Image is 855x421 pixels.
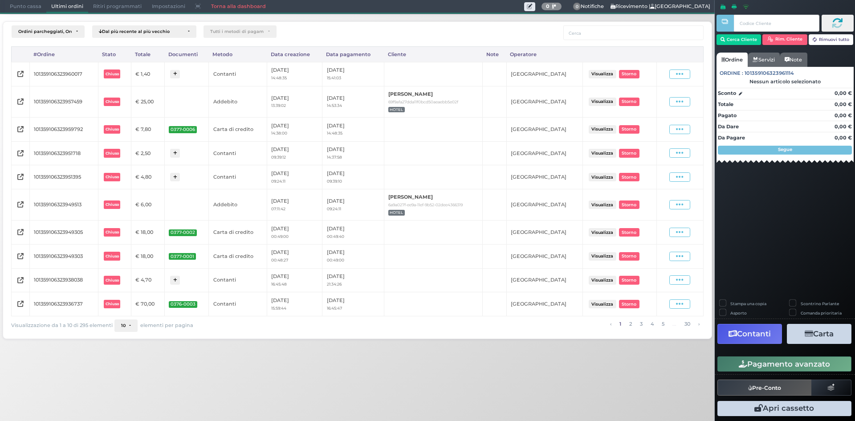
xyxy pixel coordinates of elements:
small: 16:45:47 [327,306,342,311]
small: 00:49:40 [327,234,344,239]
a: alla pagina 4 [648,319,656,329]
button: Visualizza [589,200,616,209]
td: Contanti [209,268,267,292]
button: Storno [619,149,639,157]
strong: Sconto [718,90,736,97]
small: 13:39:02 [271,103,286,108]
small: 00:48:27 [271,258,288,262]
span: 101359106323961114 [745,69,794,77]
small: 14:48:35 [271,75,287,80]
div: Data creazione [267,47,322,62]
small: 69f9afa27dda11f0bcd50aeaebb5e02f [388,99,458,104]
td: Contanti [209,62,267,86]
td: € 6,00 [131,189,164,220]
td: [DATE] [267,268,322,292]
span: 0377-0001 [169,253,196,260]
td: Carta di credito [209,221,267,245]
td: [GEOGRAPHIC_DATA] [506,141,583,165]
a: Torna alla dashboard [206,0,270,13]
button: Tutti i metodi di pagamento [204,25,277,38]
td: [DATE] [322,268,384,292]
button: Storno [619,228,639,237]
button: Pagamento avanzato [717,356,851,372]
td: Addebito [209,189,267,220]
button: Contanti [717,324,782,344]
button: Storno [619,98,639,106]
span: HOTEL [388,107,405,113]
b: [PERSON_NAME] [388,91,433,97]
button: Rimuovi tutto [809,34,854,45]
button: Visualizza [589,98,616,106]
td: 101359106323957459 [29,86,98,117]
button: Rim. Cliente [762,34,807,45]
small: 00:49:00 [327,258,344,262]
td: [DATE] [322,292,384,316]
td: 101359106323949305 [29,221,98,245]
div: Dal più recente al più vecchio [99,29,183,34]
small: 16:45:48 [271,282,287,286]
button: Apri cassetto [717,401,851,416]
td: [GEOGRAPHIC_DATA] [506,221,583,245]
td: [GEOGRAPHIC_DATA] [506,244,583,268]
div: Operatore [506,47,583,62]
button: Storno [619,70,639,78]
strong: 0,00 € [835,101,852,107]
span: 0377-0002 [169,229,197,236]
span: Visualizzazione da 1 a 10 di 295 elementi [11,320,113,331]
td: [DATE] [322,165,384,189]
div: Metodo [209,47,267,62]
a: Ordine [717,53,748,67]
td: 101359106323938038 [29,268,98,292]
td: [DATE] [322,244,384,268]
strong: 0,00 € [835,123,852,130]
div: Stato [98,47,131,62]
b: 0 [546,3,550,9]
small: 14:48:35 [327,131,342,135]
td: € 18,00 [131,244,164,268]
small: 14:53:34 [327,103,342,108]
b: Chiuso [106,230,119,234]
td: [DATE] [267,189,322,220]
small: 09:24:11 [327,206,341,211]
td: Contanti [209,141,267,165]
b: Chiuso [106,99,119,104]
b: Chiuso [106,302,119,306]
strong: Pagato [718,112,737,119]
button: Visualizza [589,125,616,134]
td: € 18,00 [131,221,164,245]
td: [GEOGRAPHIC_DATA] [506,268,583,292]
small: 14:38:00 [271,131,287,135]
td: [DATE] [267,244,322,268]
td: Contanti [209,292,267,316]
input: Cerca [563,25,704,40]
td: € 2,50 [131,141,164,165]
label: Stampa una copia [730,301,766,307]
small: 09:24:11 [271,179,285,184]
div: Note [483,47,506,62]
div: Data pagamento [322,47,384,62]
div: Cliente [384,47,483,62]
td: € 1,40 [131,62,164,86]
button: Pre-Conto [717,380,812,396]
small: 09:39:12 [271,155,286,159]
strong: Totale [718,101,733,107]
b: Chiuso [106,254,119,258]
a: Note [780,53,807,67]
td: Addebito [209,86,267,117]
a: alla pagina 3 [637,319,645,329]
span: 0376-0003 [169,301,197,308]
b: Chiuso [106,151,119,155]
button: Carta [787,324,851,344]
td: € 4,70 [131,268,164,292]
td: € 7,80 [131,118,164,142]
label: Asporto [730,310,747,316]
td: [DATE] [322,86,384,117]
a: Servizi [748,53,780,67]
input: Codice Cliente [734,15,819,32]
td: [DATE] [322,62,384,86]
strong: Da Dare [718,123,739,130]
td: [DATE] [322,118,384,142]
button: Storno [619,300,639,308]
button: Storno [619,173,639,181]
td: Contanti [209,165,267,189]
